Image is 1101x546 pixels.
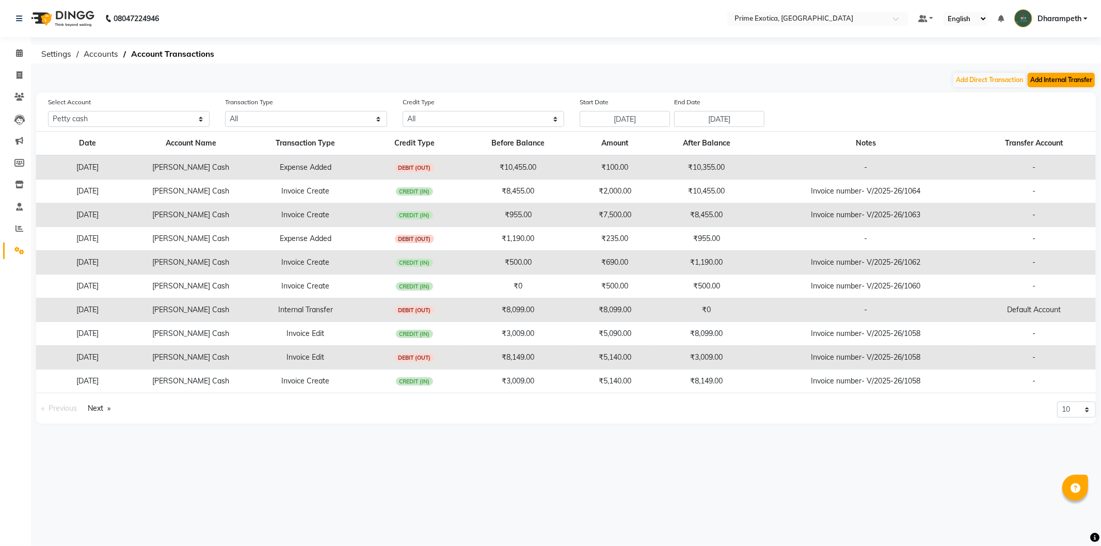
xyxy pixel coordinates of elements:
[759,322,973,346] td: Invoice number- V/2025-26/1058
[460,298,576,322] td: ₹8,099.00
[36,180,139,203] td: [DATE]
[460,370,576,393] td: ₹3,009.00
[576,275,655,298] td: ₹500.00
[243,275,369,298] td: Invoice Create
[576,227,655,251] td: ₹235.00
[576,346,655,370] td: ₹5,140.00
[576,155,655,180] td: ₹100.00
[973,132,1096,156] th: Transfer Account
[973,227,1096,251] td: -
[139,370,243,393] td: [PERSON_NAME] Cash
[83,402,116,415] a: Next
[576,251,655,275] td: ₹690.00
[243,298,369,322] td: Internal Transfer
[973,298,1096,322] td: Default Account
[576,180,655,203] td: ₹2,000.00
[139,275,243,298] td: [PERSON_NAME] Cash
[460,251,576,275] td: ₹500.00
[403,98,435,107] label: Credit Type
[36,251,139,275] td: [DATE]
[395,235,434,243] span: DEBIT (OUT)
[759,346,973,370] td: Invoice number- V/2025-26/1058
[460,322,576,346] td: ₹3,009.00
[973,203,1096,227] td: -
[36,155,139,180] td: [DATE]
[36,298,139,322] td: [DATE]
[243,322,369,346] td: Invoice Edit
[395,164,434,172] span: DEBIT (OUT)
[759,227,973,251] td: -
[460,275,576,298] td: ₹0
[243,370,369,393] td: Invoice Create
[655,251,759,275] td: ₹1,190.00
[243,155,369,180] td: Expense Added
[655,180,759,203] td: ₹10,455.00
[576,370,655,393] td: ₹5,140.00
[655,275,759,298] td: ₹500.00
[396,330,433,338] span: CREDIT (IN)
[460,155,576,180] td: ₹10,455.00
[225,98,273,107] label: Transaction Type
[655,322,759,346] td: ₹8,099.00
[460,132,576,156] th: Before Balance
[973,346,1096,370] td: -
[655,227,759,251] td: ₹955.00
[460,227,576,251] td: ₹1,190.00
[36,370,139,393] td: [DATE]
[36,203,139,227] td: [DATE]
[576,322,655,346] td: ₹5,090.00
[369,132,461,156] th: Credit Type
[396,211,433,219] span: CREDIT (IN)
[49,404,77,413] span: Previous
[36,45,76,63] span: Settings
[139,180,243,203] td: [PERSON_NAME] Cash
[36,275,139,298] td: [DATE]
[1028,73,1095,87] button: Add Internal Transfer
[396,377,433,386] span: CREDIT (IN)
[36,132,139,156] th: Date
[759,203,973,227] td: Invoice number- V/2025-26/1063
[243,180,369,203] td: Invoice Create
[759,132,973,156] th: Notes
[36,227,139,251] td: [DATE]
[243,203,369,227] td: Invoice Create
[580,111,670,127] input: Start Date
[139,298,243,322] td: [PERSON_NAME] Cash
[655,132,759,156] th: After Balance
[36,402,559,415] nav: Pagination
[243,227,369,251] td: Expense Added
[139,203,243,227] td: [PERSON_NAME] Cash
[26,4,97,33] img: logo
[759,275,973,298] td: Invoice number- V/2025-26/1060
[396,282,433,291] span: CREDIT (IN)
[139,227,243,251] td: [PERSON_NAME] Cash
[460,346,576,370] td: ₹8,149.00
[759,251,973,275] td: Invoice number- V/2025-26/1062
[126,45,219,63] span: Account Transactions
[973,180,1096,203] td: -
[576,132,655,156] th: Amount
[655,346,759,370] td: ₹3,009.00
[655,203,759,227] td: ₹8,455.00
[759,155,973,180] td: -
[139,251,243,275] td: [PERSON_NAME] Cash
[36,346,139,370] td: [DATE]
[973,275,1096,298] td: -
[973,322,1096,346] td: -
[139,346,243,370] td: [PERSON_NAME] Cash
[78,45,123,63] span: Accounts
[460,203,576,227] td: ₹955.00
[973,251,1096,275] td: -
[139,322,243,346] td: [PERSON_NAME] Cash
[973,155,1096,180] td: -
[655,298,759,322] td: ₹0
[396,259,433,267] span: CREDIT (IN)
[973,370,1096,393] td: -
[243,251,369,275] td: Invoice Create
[576,298,655,322] td: ₹8,099.00
[114,4,159,33] b: 08047224946
[655,370,759,393] td: ₹8,149.00
[674,111,764,127] input: End Date
[139,132,243,156] th: Account Name
[460,180,576,203] td: ₹8,455.00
